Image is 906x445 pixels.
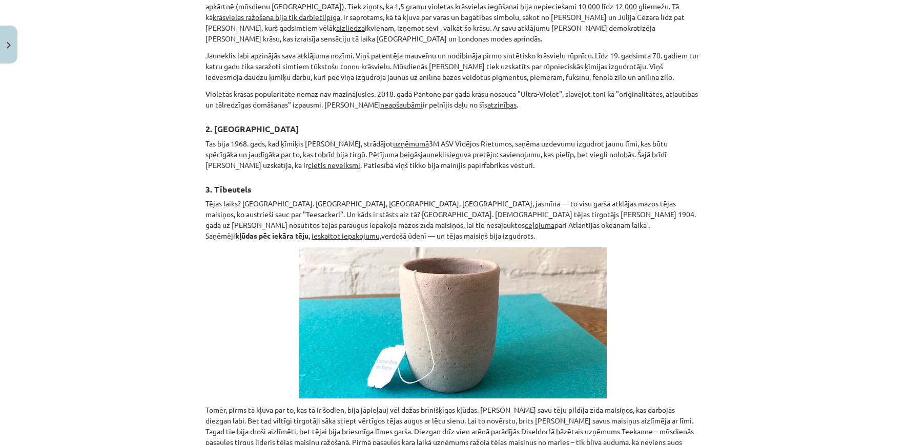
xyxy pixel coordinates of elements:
[360,160,534,169] font: . Patiesībā viņš tikko bija mainījis papīrfabrikas vēsturi.
[308,160,360,169] font: cietis neveiksmi
[312,231,381,240] font: ieskaitot iepakojumu,
[336,23,365,32] font: aizliedza
[487,100,517,109] font: atzinības
[393,139,429,148] font: uzņēmumā
[205,199,696,229] font: Tējas laiks? [GEOGRAPHIC_DATA]. [GEOGRAPHIC_DATA], [GEOGRAPHIC_DATA], [GEOGRAPHIC_DATA], jasmīna ...
[213,12,340,22] font: krāsvielas ražošana bija tik darbietilpīga
[205,51,699,81] font: Jauneklis labi apzinājās sava atklājuma nozīmi. Viņš patentēja mauveīnu un nodibināja pirmo sintē...
[205,123,299,134] font: 2. [GEOGRAPHIC_DATA]
[380,100,423,109] font: neapšaubāmi
[205,139,393,148] font: Tas bija 1968. gads, kad ķīmiķis [PERSON_NAME], strādājot
[7,42,11,49] img: icon-close-lesson-0947bae3869378f0d4975bcd49f059093ad1ed9edebbc8119c70593378902aed.svg
[525,220,554,229] font: ceļojuma
[205,23,655,43] font: ikvienam, izņemot sevi , valkāt šo krāsu. Ar savu atklājumu [PERSON_NAME] demokratizēja [PERSON_N...
[205,89,698,109] font: Violetās krāsas popularitāte nemaz nav mazinājusies. 2018. gadā Pantone par gada krāsu nosauca "U...
[517,100,518,109] font: .
[205,139,668,159] font: 3M ASV Vidējos Rietumos, saņēma uzdevumu izgudrot jaunu līmi, kas būtu spēcīgāka un jaudīgāka par...
[205,184,252,195] font: 3. Tībeutels
[205,150,667,169] font: ieguva pretējo: savienojumu, kas pielīp, bet viegli nolobās. Šajā brīdī [PERSON_NAME] uzskatīja, ...
[381,231,535,240] font: verdošā ūdenī — un tējas maisiņš bija izgudrots.
[423,100,487,109] font: ir pelnījis daļu no šīs
[235,231,310,240] font: kļūdas pēc iekāra tēju,
[421,150,449,159] font: jauneklis
[205,12,685,32] font: , ir saprotams, kā tā kļuva par varas un bagātības simbolu, sākot no [PERSON_NAME] un Jūlija Cēza...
